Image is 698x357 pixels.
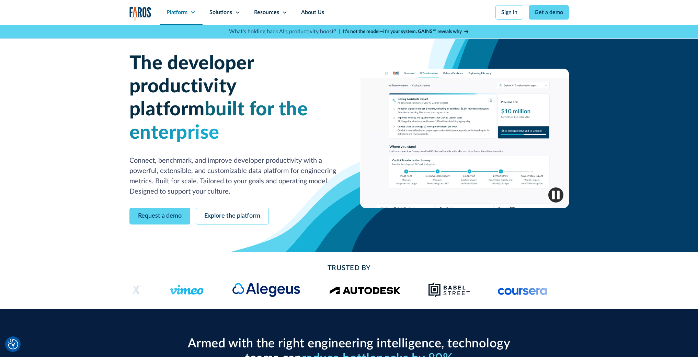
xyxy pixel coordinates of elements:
[8,339,18,349] img: Revisit consent button
[329,285,401,294] img: Logo of the design software company Autodesk.
[8,339,18,349] button: Cookie Settings
[129,100,308,142] span: built for the enterprise
[167,8,187,16] div: Platform
[495,5,523,20] a: Sign in
[129,208,190,224] a: Request a demo
[548,187,563,203] img: Pause video
[196,208,269,224] a: Explore the platform
[529,5,569,20] a: Get a demo
[343,29,462,34] strong: It’s not the model—it’s your system. GAINS™ reveals why
[231,281,302,298] img: Alegeus logo
[129,7,151,21] a: home
[428,281,470,298] img: Babel Street logo png
[343,28,469,35] a: It’s not the model—it’s your system. GAINS™ reveals why
[184,263,514,273] h2: Trusted By
[129,7,151,21] img: Logo of the analytics and reporting company Faros.
[129,156,338,197] p: Connect, benchmark, and improve developer productivity with a powerful, extensible, and customiza...
[209,8,232,16] div: Solutions
[169,285,204,295] img: Logo of the video hosting platform Vimeo.
[498,284,547,295] img: Logo of the online learning platform Coursera.
[254,8,279,16] div: Resources
[229,27,340,36] p: What's holding back AI's productivity boost? |
[129,52,338,145] h1: The developer productivity platform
